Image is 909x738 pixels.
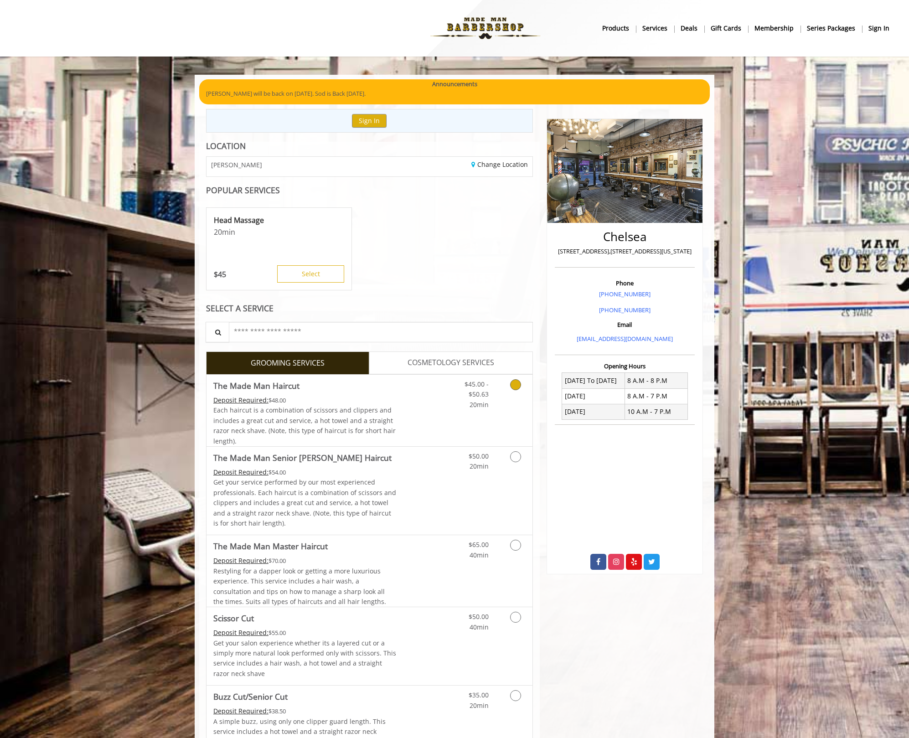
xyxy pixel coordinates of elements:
[206,89,703,98] p: [PERSON_NAME] will be back on [DATE]. Sod is Back [DATE].
[213,540,328,552] b: The Made Man Master Haircut
[470,701,489,710] span: 20min
[213,467,397,477] div: $54.00
[213,612,254,624] b: Scissor Cut
[214,269,226,279] p: 45
[470,400,489,409] span: 20min
[465,380,489,398] span: $45.00 - $50.63
[469,452,489,460] span: $50.00
[577,335,673,343] a: [EMAIL_ADDRESS][DOMAIN_NAME]
[277,265,344,283] button: Select
[754,23,794,33] b: Membership
[213,556,269,565] span: This service needs some Advance to be paid before we block your appointment
[213,567,386,606] span: Restyling for a dapper look or getting a more luxurious experience. This service includes a hair ...
[352,114,387,127] button: Sign In
[599,306,651,314] a: [PHONE_NUMBER]
[681,23,697,33] b: Deals
[213,628,269,637] span: This service needs some Advance to be paid before we block your appointment
[211,161,262,168] span: [PERSON_NAME]
[562,404,625,419] td: [DATE]
[213,406,396,445] span: Each haircut is a combination of scissors and clippers and includes a great cut and service, a ho...
[213,707,269,715] span: This service needs some Advance to be paid before we block your appointment
[213,690,288,703] b: Buzz Cut/Senior Cut
[213,477,397,528] p: Get your service performed by our most experienced professionals. Each haircut is a combination o...
[557,247,692,256] p: [STREET_ADDRESS],[STREET_ADDRESS][US_STATE]
[222,227,235,237] span: min
[711,23,741,33] b: gift cards
[557,280,692,286] h3: Phone
[470,623,489,631] span: 40min
[748,21,801,35] a: MembershipMembership
[557,230,692,243] h2: Chelsea
[213,451,392,464] b: The Made Man Senior [PERSON_NAME] Haircut
[555,363,695,369] h3: Opening Hours
[562,388,625,404] td: [DATE]
[704,21,748,35] a: Gift cardsgift cards
[471,160,528,169] a: Change Location
[213,556,397,566] div: $70.00
[469,540,489,549] span: $65.00
[807,23,855,33] b: Series packages
[206,322,229,342] button: Service Search
[213,396,269,404] span: This service needs some Advance to be paid before we block your appointment
[470,551,489,559] span: 40min
[408,357,494,369] span: COSMETOLOGY SERVICES
[214,269,218,279] span: $
[868,23,889,33] b: sign in
[674,21,704,35] a: DealsDeals
[213,468,269,476] span: This service needs some Advance to be paid before we block your appointment
[801,21,862,35] a: Series packagesSeries packages
[423,3,548,53] img: Made Man Barbershop logo
[213,395,397,405] div: $48.00
[636,21,674,35] a: ServicesServices
[470,462,489,470] span: 20min
[206,185,280,196] b: POPULAR SERVICES
[213,379,300,392] b: The Made Man Haircut
[557,321,692,328] h3: Email
[214,215,344,225] p: Head Massage
[469,691,489,699] span: $35.00
[432,79,477,89] b: Announcements
[213,706,397,716] div: $38.50
[213,628,397,638] div: $55.00
[214,227,344,237] p: 20
[642,23,667,33] b: Services
[625,373,687,388] td: 8 A.M - 8 P.M
[596,21,636,35] a: Productsproducts
[562,373,625,388] td: [DATE] To [DATE]
[206,304,533,313] div: SELECT A SERVICE
[213,638,397,679] p: Get your salon experience whether its a layered cut or a simply more natural look performed only ...
[251,357,325,369] span: GROOMING SERVICES
[599,290,651,298] a: [PHONE_NUMBER]
[625,388,687,404] td: 8 A.M - 7 P.M
[602,23,629,33] b: products
[625,404,687,419] td: 10 A.M - 7 P.M
[469,612,489,621] span: $50.00
[862,21,896,35] a: sign insign in
[206,140,246,151] b: LOCATION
